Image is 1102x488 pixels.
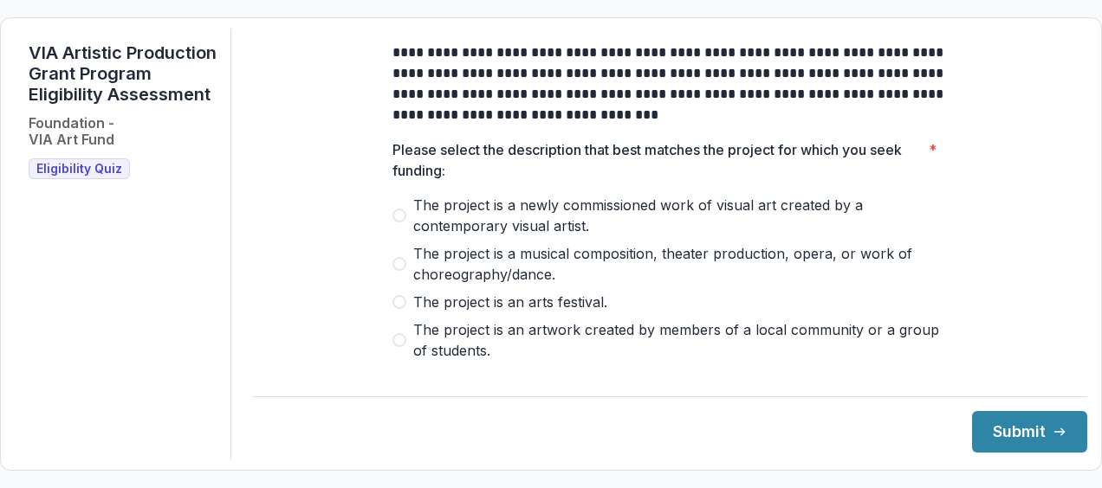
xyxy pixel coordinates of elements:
h2: Foundation - VIA Art Fund [29,115,114,148]
button: Submit [972,411,1087,453]
h1: VIA Artistic Production Grant Program Eligibility Assessment [29,42,217,105]
span: Eligibility Quiz [36,162,122,177]
span: The project is an arts festival. [413,292,607,312]
p: Please select the description that best matches the project for which you seek funding: [392,139,922,181]
span: The project is a musical composition, theater production, opera, or work of choreography/dance. [413,243,947,285]
span: The project is an artwork created by members of a local community or a group of students. [413,319,947,361]
span: The project is a newly commissioned work of visual art created by a contemporary visual artist. [413,195,947,236]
